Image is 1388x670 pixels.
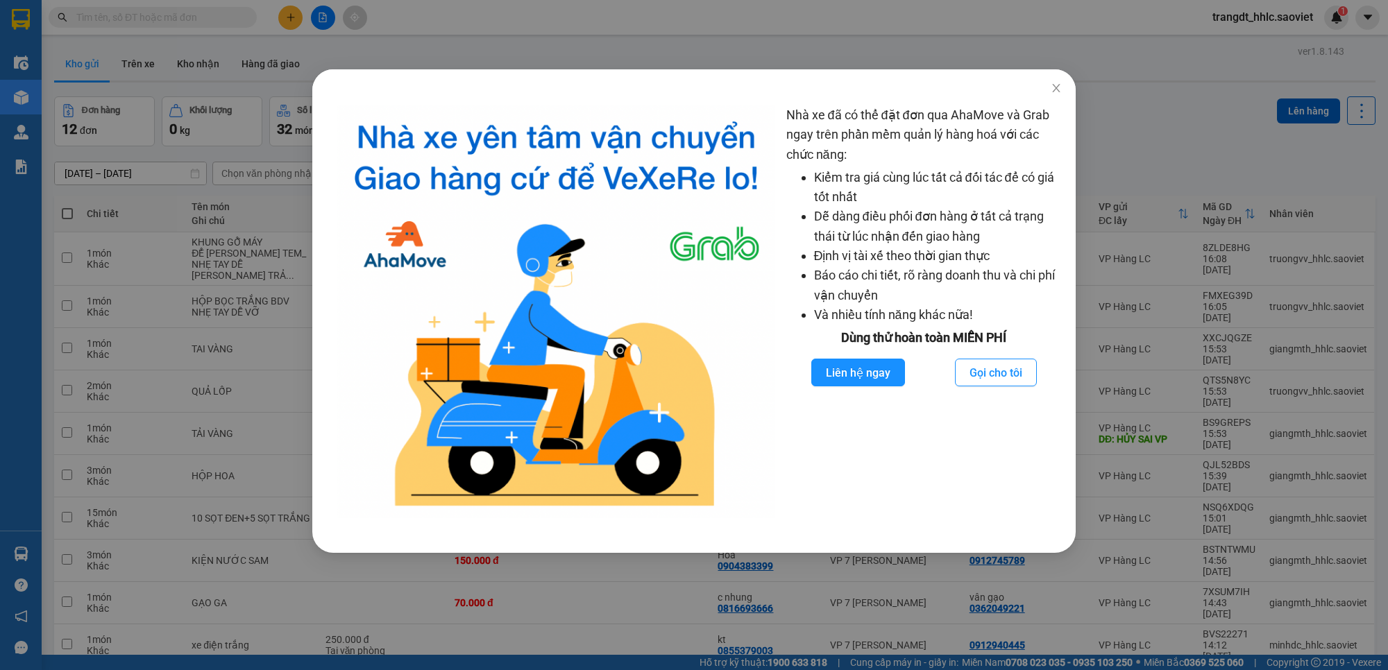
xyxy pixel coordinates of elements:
[814,207,1063,246] li: Dễ dàng điều phối đơn hàng ở tất cả trạng thái từ lúc nhận đến giao hàng
[814,168,1063,207] li: Kiểm tra giá cùng lúc tất cả đối tác để có giá tốt nhất
[1037,69,1076,108] button: Close
[826,364,890,381] span: Liên hệ ngay
[970,364,1022,381] span: Gọi cho tôi
[337,105,775,518] img: logo
[786,328,1063,347] div: Dùng thử hoàn toàn MIỄN PHÍ
[955,359,1037,386] button: Gọi cho tôi
[811,359,905,386] button: Liên hệ ngay
[1051,83,1062,94] span: close
[814,266,1063,305] li: Báo cáo chi tiết, rõ ràng doanh thu và chi phí vận chuyển
[786,105,1063,518] div: Nhà xe đã có thể đặt đơn qua AhaMove và Grab ngay trên phần mềm quản lý hàng hoá với các chức năng:
[814,246,1063,266] li: Định vị tài xế theo thời gian thực
[814,305,1063,325] li: Và nhiều tính năng khác nữa!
